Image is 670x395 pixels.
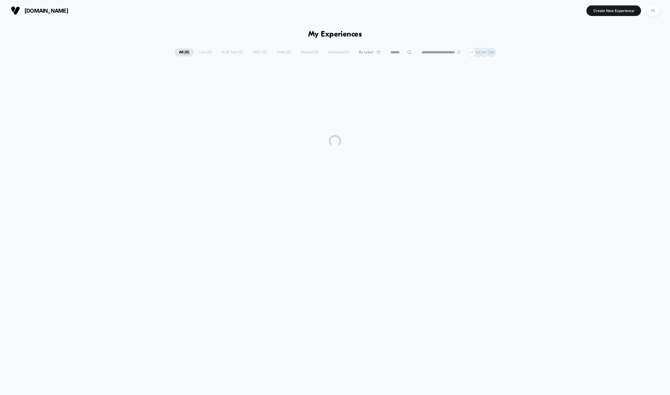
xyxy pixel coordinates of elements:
p: RM [488,50,494,55]
p: MT [482,50,487,55]
img: end [457,50,461,54]
button: PL [646,5,661,17]
button: [DOMAIN_NAME] [9,6,70,15]
span: [DOMAIN_NAME] [24,8,68,14]
span: By Label [359,50,373,55]
img: Visually logo [11,6,20,15]
span: All ( 0 ) [174,48,194,56]
p: VG [475,50,480,55]
div: + 7 [467,48,476,57]
h1: My Experiences [308,30,362,39]
button: Create New Experience [586,5,641,16]
div: PL [647,5,659,17]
